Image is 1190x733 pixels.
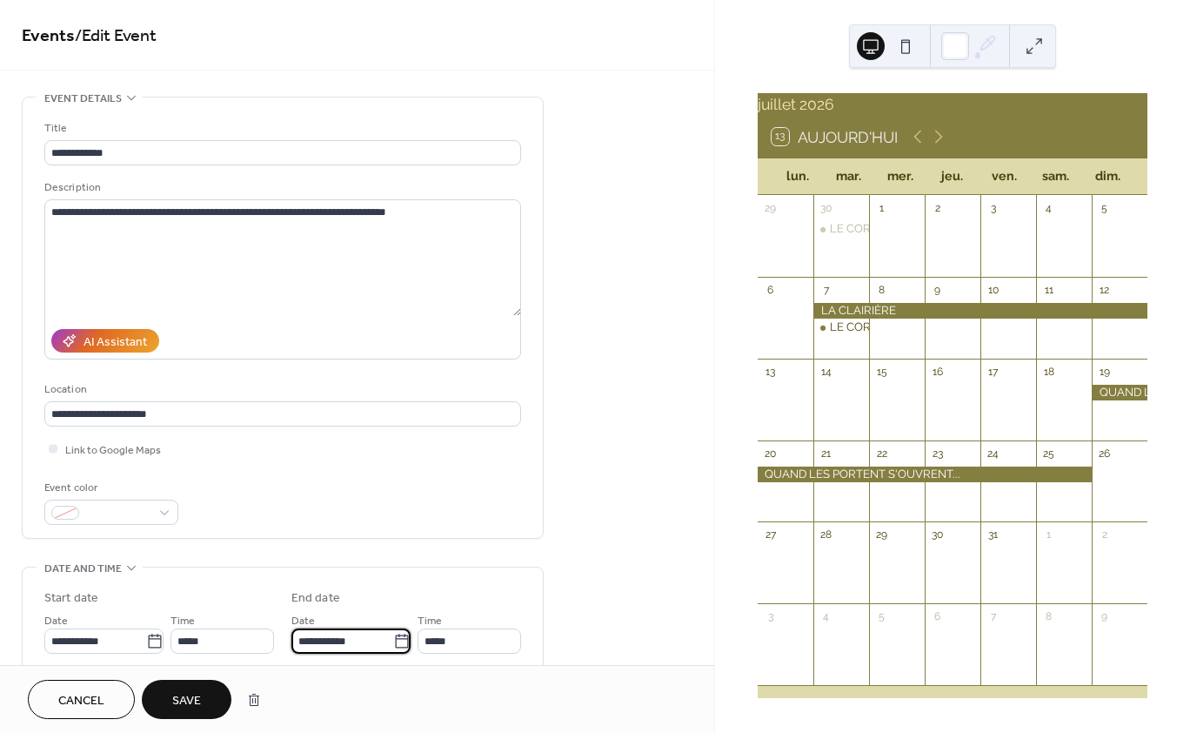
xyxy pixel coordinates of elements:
[763,609,778,624] div: 3
[875,158,926,194] div: mer.
[930,282,945,297] div: 9
[763,446,778,461] div: 20
[418,612,442,630] span: Time
[1098,282,1113,297] div: 12
[1092,385,1147,400] div: QUAND LES PORTENT S'OUVRENT...
[758,467,1092,482] div: QUAND LES PORTENT S'OUVRENT...
[1082,158,1133,194] div: dim.
[830,319,960,335] div: LE CORPS DE LA DANSE
[874,364,889,379] div: 15
[813,221,869,237] div: LE CORPS DE LA DANSE
[58,692,104,710] span: Cancel
[1098,446,1113,461] div: 26
[986,282,1000,297] div: 10
[874,446,889,461] div: 22
[986,528,1000,542] div: 31
[830,221,960,237] div: LE CORPS DE LA DANSE
[1098,200,1113,215] div: 5
[765,124,904,150] button: 13Aujourd'hui
[291,589,340,608] div: End date
[819,446,833,461] div: 21
[44,612,68,630] span: Date
[986,200,1000,215] div: 3
[772,158,823,194] div: lun.
[819,364,833,379] div: 14
[813,319,869,335] div: LE CORPS DE LA DANSE
[75,19,157,53] span: / Edit Event
[44,560,122,578] span: Date and time
[874,200,889,215] div: 1
[819,609,833,624] div: 4
[758,93,1147,116] div: juillet 2026
[823,158,874,194] div: mar.
[813,303,1147,319] div: LA CLAIRIÈRE
[930,200,945,215] div: 2
[1030,158,1081,194] div: sam.
[979,158,1030,194] div: ven.
[819,200,833,215] div: 30
[874,528,889,542] div: 29
[44,119,518,138] div: Title
[142,680,231,719] button: Save
[44,90,122,108] span: Event details
[65,441,161,460] span: Link to Google Maps
[926,158,978,194] div: jeu.
[1098,528,1113,542] div: 2
[930,364,945,379] div: 16
[1041,446,1056,461] div: 25
[1041,200,1056,215] div: 4
[1098,609,1113,624] div: 9
[44,178,518,197] div: Description
[1041,528,1056,542] div: 1
[22,19,75,53] a: Events
[763,200,778,215] div: 29
[986,364,1000,379] div: 17
[1041,364,1056,379] div: 18
[930,446,945,461] div: 23
[763,364,778,379] div: 13
[28,680,135,719] button: Cancel
[170,612,195,630] span: Time
[172,692,201,710] span: Save
[84,333,147,352] div: AI Assistant
[874,282,889,297] div: 8
[986,446,1000,461] div: 24
[930,528,945,542] div: 30
[1098,364,1113,379] div: 19
[44,479,175,497] div: Event color
[819,282,833,297] div: 7
[819,528,833,542] div: 28
[51,329,159,353] button: AI Assistant
[44,380,518,399] div: Location
[874,609,889,624] div: 5
[986,609,1000,624] div: 7
[930,609,945,624] div: 6
[763,282,778,297] div: 6
[1041,282,1056,297] div: 11
[763,528,778,542] div: 27
[291,612,315,630] span: Date
[1041,609,1056,624] div: 8
[44,589,98,608] div: Start date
